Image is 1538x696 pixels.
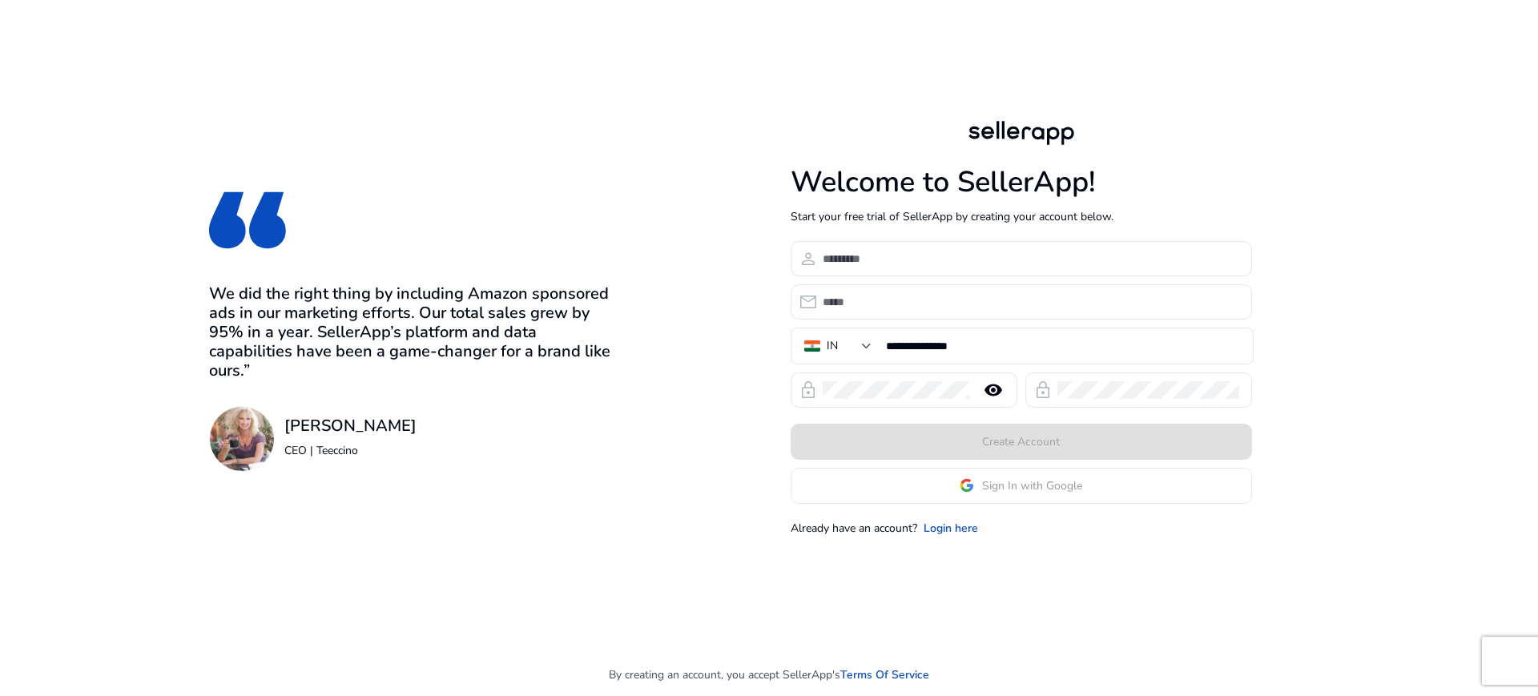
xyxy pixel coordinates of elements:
[799,292,818,312] span: email
[791,520,917,537] p: Already have an account?
[840,666,929,683] a: Terms Of Service
[924,520,978,537] a: Login here
[799,380,818,400] span: lock
[974,380,1013,400] mat-icon: remove_red_eye
[1033,380,1053,400] span: lock
[791,208,1252,225] p: Start your free trial of SellerApp by creating your account below.
[284,442,417,459] p: CEO | Teeccino
[284,416,417,436] h3: [PERSON_NAME]
[827,337,838,355] div: IN
[791,165,1252,199] h1: Welcome to SellerApp!
[799,249,818,268] span: person
[209,284,619,380] h3: We did the right thing by including Amazon sponsored ads in our marketing efforts. Our total sale...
